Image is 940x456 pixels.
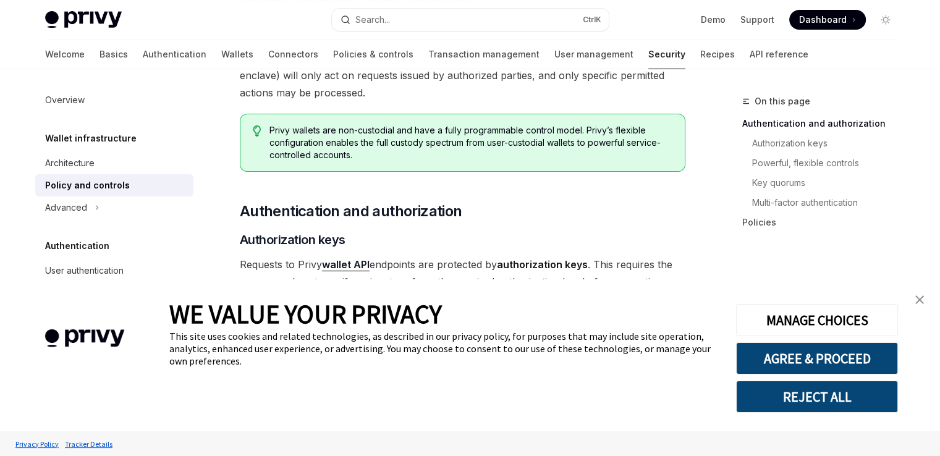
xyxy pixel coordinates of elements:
a: Key quorums [742,173,905,193]
div: Policy and controls [45,178,130,193]
span: Authentication and authorization [240,201,462,221]
h5: Authentication [45,239,109,253]
div: This site uses cookies and related technologies, as described in our privacy policy, for purposes... [169,330,718,367]
strong: authorization keys [497,258,588,271]
a: Wallets [221,40,253,69]
button: Toggle Advanced section [35,196,193,219]
button: REJECT ALL [736,381,898,413]
a: Authentication and authorization [742,114,905,133]
a: Policy and controls [35,174,193,196]
a: Privacy Policy [12,433,62,455]
img: close banner [915,295,924,304]
span: Authorization keys [240,231,345,248]
div: Overview [45,93,85,108]
img: company logo [19,311,151,365]
a: close banner [907,287,932,312]
a: wallet API [322,258,370,271]
a: Policies [742,213,905,232]
a: User authentication [35,260,193,282]
a: Multi-factor authentication [742,193,905,213]
a: User management [554,40,633,69]
a: Transaction management [428,40,540,69]
div: Advanced [45,200,87,215]
a: Policies & controls [333,40,413,69]
a: Dashboard [789,10,866,30]
a: Authentication [143,40,206,69]
span: On this page [755,94,810,109]
button: MANAGE CHOICES [736,304,898,336]
span: Privy wallets are non-custodial and have a fully programmable control model. Privy’s flexible con... [269,124,672,161]
div: Search... [355,12,390,27]
a: Welcome [45,40,85,69]
a: Support [740,14,774,26]
a: Tracker Details [62,433,116,455]
span: WE VALUE YOUR PRIVACY [169,298,442,330]
a: Powerful, flexible controls [742,153,905,173]
button: AGREE & PROCEED [736,342,898,374]
span: Requests to Privy endpoints are protected by . This requires the secure enclave to verify a signa... [240,256,685,308]
a: Connectors [268,40,318,69]
a: Architecture [35,152,193,174]
a: Demo [701,14,726,26]
a: Security [648,40,685,69]
a: Overview [35,89,193,111]
button: Toggle dark mode [876,10,896,30]
img: light logo [45,11,122,28]
a: Authorization keys [742,133,905,153]
span: Dashboard [799,14,847,26]
a: Recipes [700,40,735,69]
svg: Tip [253,125,261,137]
div: Architecture [45,156,95,171]
a: Basics [100,40,128,69]
div: User authentication [45,263,124,278]
a: API reference [750,40,808,69]
h5: Wallet infrastructure [45,131,137,146]
span: Ctrl K [583,15,601,25]
button: Open search [332,9,609,31]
